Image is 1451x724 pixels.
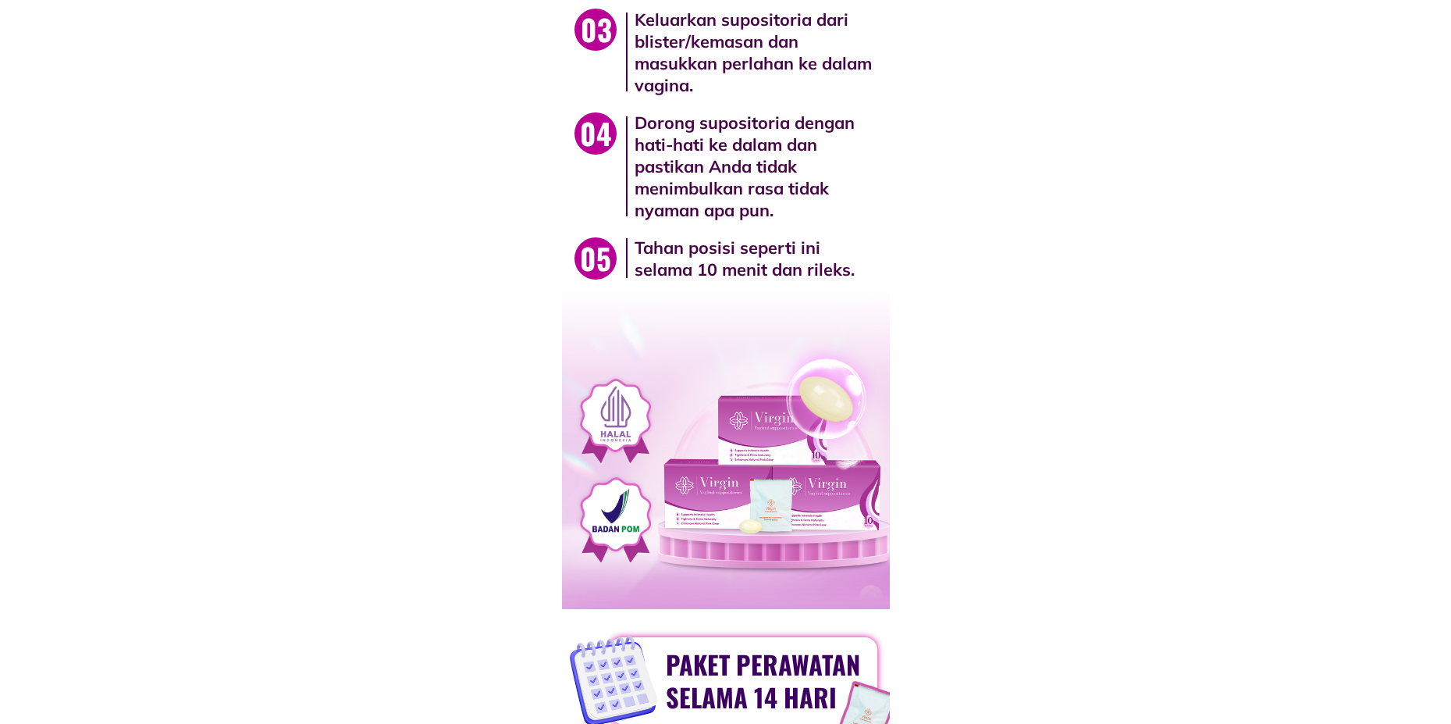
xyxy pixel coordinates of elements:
h3: 05 [578,244,614,273]
div: Tahan posisi seperti ini selama 10 menit dan rileks. [635,237,872,280]
div: Keluarkan supositoria dari blister/kemasan dan masukkan perlahan ke dalam vagina. [635,9,885,96]
h3: 03 [578,15,615,44]
h2: paket perawatan selama 14 hari [666,647,864,714]
h3: 04 [578,119,614,148]
div: Dorong supositoria dengan hati-hati ke dalam dan pastikan Anda tidak menimbulkan rasa tidak nyama... [635,112,872,221]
